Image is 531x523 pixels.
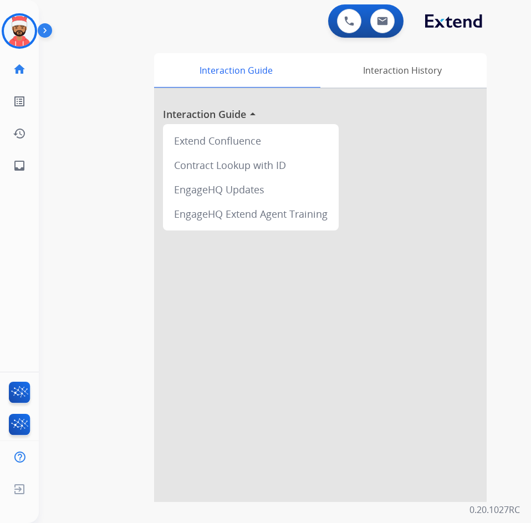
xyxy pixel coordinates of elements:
[13,127,26,140] mat-icon: history
[4,16,35,47] img: avatar
[13,95,26,108] mat-icon: list_alt
[13,159,26,172] mat-icon: inbox
[13,63,26,76] mat-icon: home
[167,153,334,177] div: Contract Lookup with ID
[154,53,318,88] div: Interaction Guide
[318,53,487,88] div: Interaction History
[167,177,334,202] div: EngageHQ Updates
[469,503,520,516] p: 0.20.1027RC
[167,202,334,226] div: EngageHQ Extend Agent Training
[167,129,334,153] div: Extend Confluence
